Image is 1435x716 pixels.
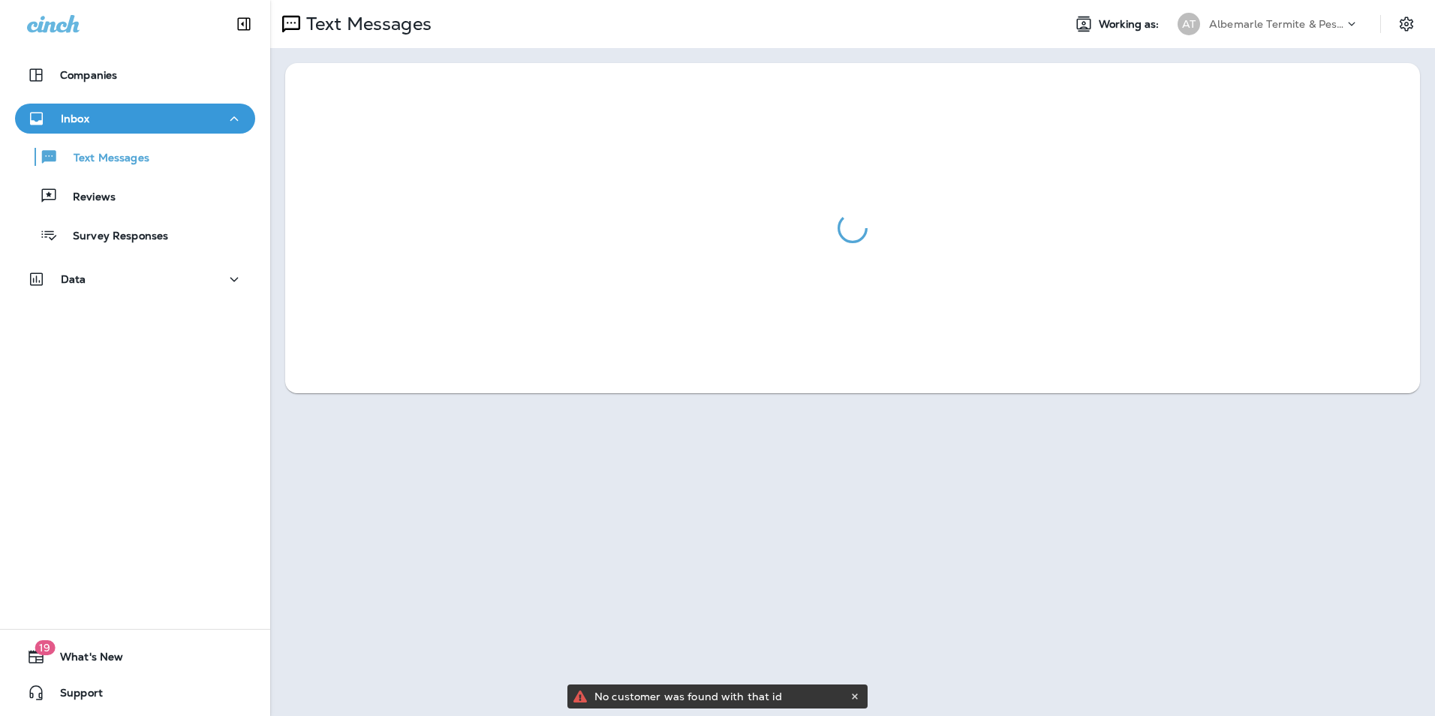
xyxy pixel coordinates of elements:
[1099,18,1163,31] span: Working as:
[15,219,255,251] button: Survey Responses
[45,651,123,669] span: What's New
[1209,18,1344,30] p: Albemarle Termite & Pest Control
[45,687,103,705] span: Support
[1178,13,1200,35] div: AT
[15,60,255,90] button: Companies
[15,642,255,672] button: 19What's New
[61,273,86,285] p: Data
[223,9,265,39] button: Collapse Sidebar
[58,230,168,244] p: Survey Responses
[59,152,149,166] p: Text Messages
[15,264,255,294] button: Data
[35,640,55,655] span: 19
[15,104,255,134] button: Inbox
[300,13,432,35] p: Text Messages
[594,684,847,708] div: No customer was found with that id
[15,180,255,212] button: Reviews
[15,141,255,173] button: Text Messages
[61,113,89,125] p: Inbox
[60,69,117,81] p: Companies
[1393,11,1420,38] button: Settings
[15,678,255,708] button: Support
[58,191,116,205] p: Reviews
